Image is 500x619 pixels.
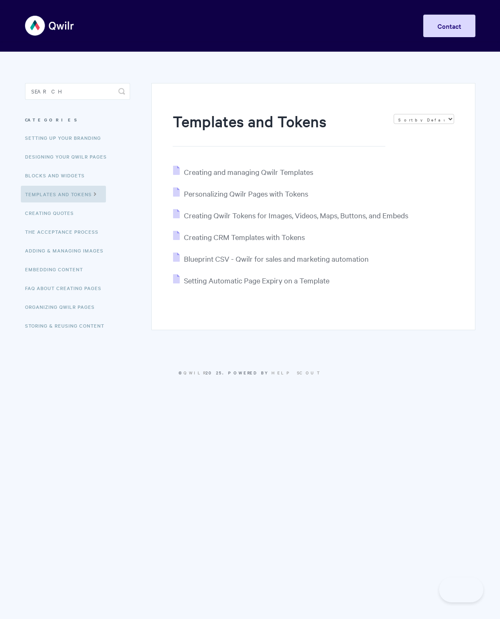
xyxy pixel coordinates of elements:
[173,232,305,242] a: Creating CRM Templates with Tokens
[184,189,308,198] span: Personalizing Qwilr Pages with Tokens
[21,186,106,202] a: Templates and Tokens
[184,232,305,242] span: Creating CRM Templates with Tokens
[25,261,89,278] a: Embedding Content
[25,83,131,100] input: Search
[25,317,111,334] a: Storing & Reusing Content
[173,275,329,285] a: Setting Automatic Page Expiry on a Template
[173,111,385,147] h1: Templates and Tokens
[439,577,483,602] iframe: Toggle Customer Support
[184,210,408,220] span: Creating Qwilr Tokens for Images, Videos, Maps, Buttons, and Embeds
[183,369,206,376] a: Qwilr
[25,148,113,165] a: Designing Your Qwilr Pages
[25,280,108,296] a: FAQ About Creating Pages
[25,167,91,184] a: Blocks and Widgets
[25,223,105,240] a: The Acceptance Process
[25,10,75,41] img: Qwilr Help Center
[173,189,308,198] a: Personalizing Qwilr Pages with Tokens
[25,242,110,259] a: Adding & Managing Images
[173,210,408,220] a: Creating Qwilr Tokens for Images, Videos, Maps, Buttons, and Embeds
[228,369,322,376] span: Powered by
[25,205,80,221] a: Creating Quotes
[25,369,475,376] p: © 2025.
[184,167,313,177] span: Creating and managing Qwilr Templates
[25,112,131,127] h3: Categories
[173,254,369,263] a: Blueprint CSV - Qwilr for sales and marketing automation
[25,298,101,315] a: Organizing Qwilr Pages
[184,254,369,263] span: Blueprint CSV - Qwilr for sales and marketing automation
[25,129,107,146] a: Setting up your Branding
[271,369,322,376] a: Help Scout
[184,275,329,285] span: Setting Automatic Page Expiry on a Template
[423,15,475,37] a: Contact
[173,167,313,177] a: Creating and managing Qwilr Templates
[394,114,454,124] select: Page reloads on selection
